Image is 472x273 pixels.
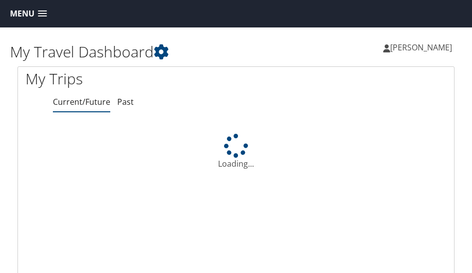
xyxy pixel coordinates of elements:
div: Loading... [18,134,454,170]
span: Menu [10,9,34,18]
span: [PERSON_NAME] [390,42,452,53]
a: Menu [5,5,52,22]
a: Past [117,96,134,107]
a: Current/Future [53,96,110,107]
a: [PERSON_NAME] [383,32,462,62]
h1: My Trips [25,68,229,89]
h1: My Travel Dashboard [10,41,236,62]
